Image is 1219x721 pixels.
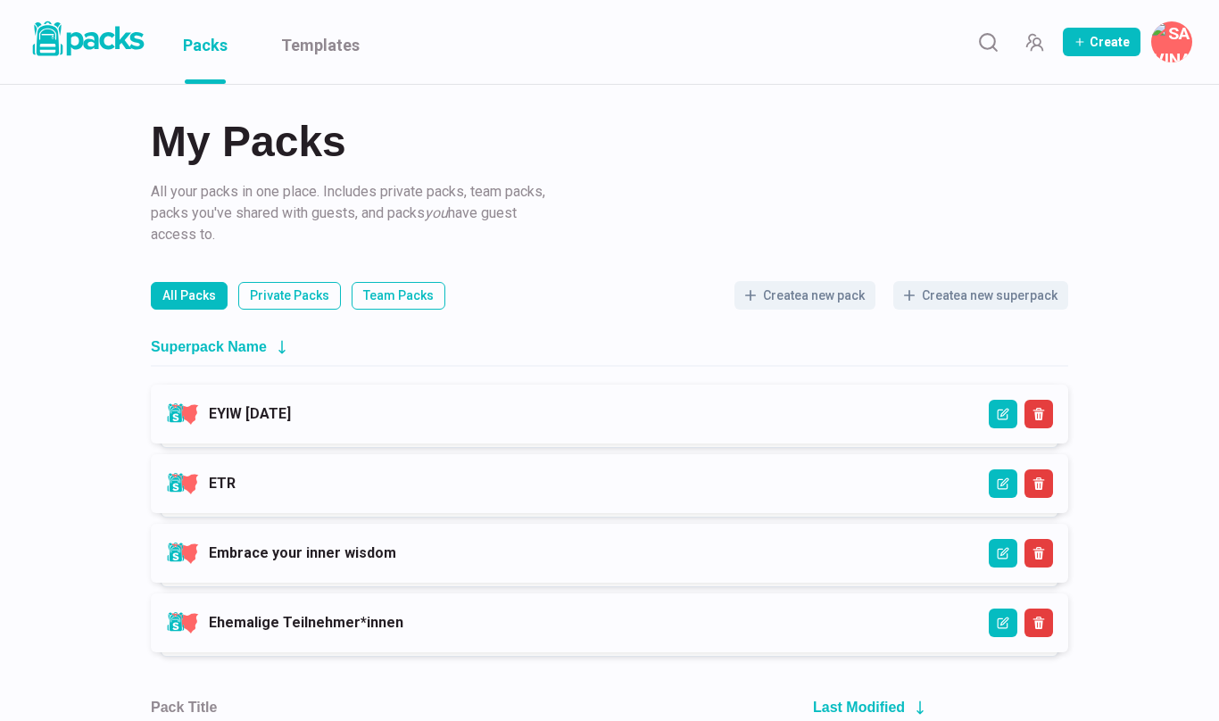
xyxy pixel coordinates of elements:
button: Createa new superpack [893,281,1068,310]
button: Savina Tilmann [1151,21,1192,62]
button: Delete Superpack [1024,469,1053,498]
button: Manage Team Invites [1016,24,1052,60]
button: Edit [989,539,1017,568]
p: Private Packs [250,286,329,305]
button: Edit [989,469,1017,498]
button: Createa new pack [734,281,875,310]
p: All Packs [162,286,216,305]
a: Packs logo [27,18,147,66]
i: you [425,204,448,221]
p: Team Packs [363,286,434,305]
h2: My Packs [151,120,1068,163]
button: Edit [989,609,1017,637]
h2: Superpack Name [151,338,267,355]
button: Delete Superpack [1024,539,1053,568]
h2: Last Modified [813,699,905,716]
p: All your packs in one place. Includes private packs, team packs, packs you've shared with guests,... [151,181,552,245]
button: Edit [989,400,1017,428]
img: Packs logo [27,18,147,60]
h2: Pack Title [151,699,217,716]
button: Delete Superpack [1024,609,1053,637]
button: Create Pack [1063,28,1140,56]
button: Delete Superpack [1024,400,1053,428]
button: Search [970,24,1006,60]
